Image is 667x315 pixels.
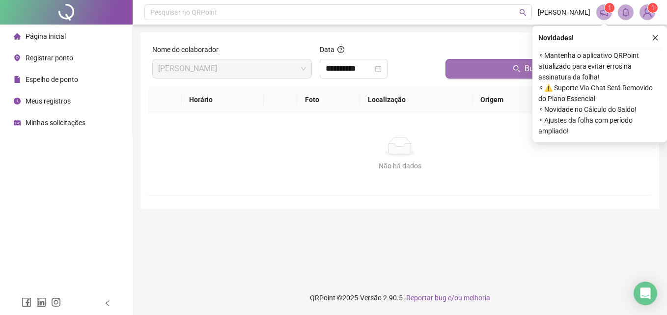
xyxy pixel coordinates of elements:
span: close [652,34,659,41]
span: Novidades ! [538,32,574,43]
span: Página inicial [26,32,66,40]
button: Buscar registros [445,59,647,79]
span: [PERSON_NAME] [538,7,590,18]
sup: 1 [605,3,614,13]
sup: Atualize o seu contato no menu Meus Dados [648,3,658,13]
span: ⚬ Novidade no Cálculo do Saldo! [538,104,661,115]
footer: QRPoint © 2025 - 2.90.5 - [133,281,667,315]
span: bell [621,8,630,17]
span: RYAN MATHEUS DE MAGALHÃES SANTOS [158,59,306,78]
th: Horário [181,86,264,113]
span: home [14,33,21,40]
th: Localização [360,86,472,113]
img: 90190 [640,5,655,20]
span: clock-circle [14,98,21,105]
span: notification [600,8,609,17]
span: environment [14,54,21,61]
span: ⚬ Ajustes da folha com período ampliado! [538,115,661,136]
span: question-circle [337,46,344,53]
span: Registrar ponto [26,54,73,62]
span: search [519,9,527,16]
span: Minhas solicitações [26,119,85,127]
span: 1 [608,4,611,11]
span: Buscar registros [525,63,581,75]
span: linkedin [36,297,46,307]
span: ⚬ ⚠️ Suporte Via Chat Será Removido do Plano Essencial [538,82,661,104]
th: Origem [472,86,554,113]
div: Open Intercom Messenger [634,282,657,305]
span: facebook [22,297,31,307]
span: Meus registros [26,97,71,105]
span: search [513,65,521,73]
span: Reportar bug e/ou melhoria [406,294,490,302]
span: file [14,76,21,83]
span: Data [320,46,334,53]
span: instagram [51,297,61,307]
div: Não há dados [160,160,639,171]
span: schedule [14,119,21,126]
span: 1 [651,4,655,11]
span: Versão [360,294,382,302]
th: Foto [297,86,360,113]
span: Espelho de ponto [26,76,78,83]
span: ⚬ Mantenha o aplicativo QRPoint atualizado para evitar erros na assinatura da folha! [538,50,661,82]
label: Nome do colaborador [152,44,225,55]
span: left [104,300,111,307]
